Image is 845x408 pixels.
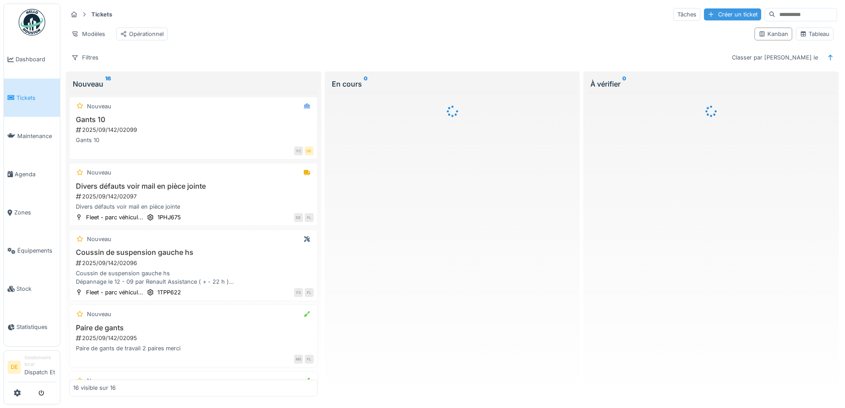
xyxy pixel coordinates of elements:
div: Nouveau [87,310,111,318]
div: Gestionnaire local [24,354,56,368]
div: 2025/09/142/02097 [75,192,314,201]
a: DE Gestionnaire localDispatch Et [8,354,56,382]
div: Divers défauts voir mail en pièce jointe [73,202,314,211]
h3: Gants 10 [73,115,314,124]
div: DE [294,213,303,222]
div: FL [305,288,314,297]
sup: 16 [105,79,111,89]
div: 16 visible sur 16 [73,384,116,392]
h3: Divers défauts voir mail en pièce jointe [73,182,314,190]
div: Filtres [67,51,102,64]
div: MS [294,355,303,364]
div: Modèles [67,28,109,40]
span: Stock [16,285,56,293]
div: Classer par [PERSON_NAME] le [728,51,822,64]
div: YC [294,147,303,155]
div: Coussin de suspension gauche hs Dépannage le 12 - 09 par Renault Assistance ( + - 22 h ) Dossier ... [73,269,314,286]
div: FL [305,213,314,222]
a: Agenda [4,155,60,193]
div: 2025/09/142/02095 [75,334,314,342]
div: 1TPP622 [157,288,181,297]
span: Dashboard [16,55,56,63]
a: Dashboard [4,40,60,79]
div: Nouveau [87,102,111,111]
h3: Coussin de suspension gauche hs [73,248,314,257]
span: Tickets [16,94,56,102]
div: En cours [332,79,573,89]
div: Tableau [800,30,829,38]
strong: Tickets [88,10,116,19]
div: Kanban [759,30,788,38]
div: DE [305,147,314,155]
li: DE [8,360,21,374]
a: Stock [4,270,60,308]
a: Statistiques [4,308,60,346]
div: 1PHJ675 [157,213,181,222]
span: Équipements [17,246,56,255]
div: 2025/09/142/02096 [75,259,314,267]
div: Créer un ticket [704,8,761,20]
a: Équipements [4,232,60,270]
span: Agenda [15,170,56,178]
a: Tickets [4,79,60,117]
h3: Paire de gants [73,324,314,332]
div: 2025/09/142/02099 [75,126,314,134]
a: Zones [4,194,60,232]
div: À vérifier [590,79,832,89]
div: Nouveau [87,376,111,385]
div: FL [305,355,314,364]
a: Maintenance [4,117,60,155]
div: Opérationnel [120,30,164,38]
sup: 0 [364,79,368,89]
div: Fleet - parc véhicul... [86,288,143,297]
div: Nouveau [73,79,314,89]
span: Maintenance [17,132,56,140]
div: Fleet - parc véhicul... [86,213,143,222]
div: FS [294,288,303,297]
div: Tâches [673,8,700,21]
span: Zones [14,208,56,217]
li: Dispatch Et [24,354,56,380]
span: Statistiques [16,323,56,331]
div: Paire de gants de travail 2 paires merci [73,344,314,353]
div: Gants 10 [73,136,314,144]
div: Nouveau [87,235,111,243]
div: Nouveau [87,168,111,177]
sup: 0 [622,79,626,89]
img: Badge_color-CXgf-gQk.svg [19,9,45,36]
